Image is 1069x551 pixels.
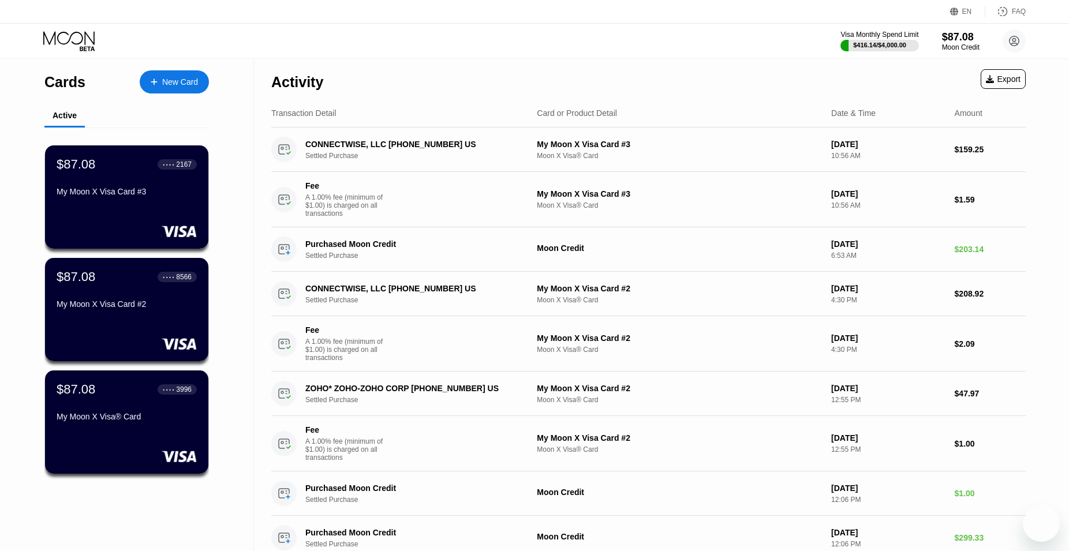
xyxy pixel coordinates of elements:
div: Purchased Moon CreditSettled PurchaseMoon Credit[DATE]6:53 AM$203.14 [271,227,1026,272]
div: Moon Credit [537,243,822,253]
div: $208.92 [955,289,1026,298]
div: A 1.00% fee (minimum of $1.00) is charged on all transactions [305,338,392,362]
div: [DATE] [831,284,945,293]
div: My Moon X Visa Card #2 [537,384,822,393]
div: Fee [305,325,386,335]
div: $87.08Moon Credit [942,31,980,51]
iframe: Button to launch messaging window [1023,505,1060,542]
div: New Card [140,70,209,93]
div: My Moon X Visa Card #2 [537,333,822,343]
div: Export [986,74,1021,84]
div: Export [981,69,1026,89]
div: [DATE] [831,384,945,393]
div: [DATE] [831,239,945,249]
div: $416.14 / $4,000.00 [853,42,906,48]
div: FeeA 1.00% fee (minimum of $1.00) is charged on all transactionsMy Moon X Visa Card #2Moon X Visa... [271,416,1026,471]
div: Moon X Visa® Card [537,152,822,160]
div: ZOHO* ZOHO-ZOHO CORP [PHONE_NUMBER] US [305,384,520,393]
div: ● ● ● ● [163,388,174,391]
div: 12:06 PM [831,496,945,504]
div: [DATE] [831,483,945,493]
div: A 1.00% fee (minimum of $1.00) is charged on all transactions [305,193,392,218]
div: Purchased Moon Credit [305,239,520,249]
div: [DATE] [831,528,945,537]
div: Fee [305,425,386,434]
div: Purchased Moon Credit [305,528,520,537]
div: CONNECTWISE, LLC [PHONE_NUMBER] US [305,284,520,293]
div: My Moon X Visa Card #3 [57,187,197,196]
div: $87.08● ● ● ●2167My Moon X Visa Card #3 [45,145,208,249]
div: FAQ [1012,8,1026,16]
div: FeeA 1.00% fee (minimum of $1.00) is charged on all transactionsMy Moon X Visa Card #3Moon X Visa... [271,172,1026,227]
div: My Moon X Visa Card #3 [537,189,822,198]
div: Cards [44,74,85,91]
div: Moon X Visa® Card [537,346,822,354]
div: New Card [162,77,198,87]
div: Settled Purchase [305,252,536,260]
div: Settled Purchase [305,496,536,504]
div: Settled Purchase [305,152,536,160]
div: $87.08● ● ● ●8566My Moon X Visa Card #2 [45,258,208,361]
div: EN [950,6,985,17]
div: 12:06 PM [831,540,945,548]
div: Date & Time [831,108,876,118]
div: $87.08● ● ● ●3996My Moon X Visa® Card [45,370,208,474]
div: $203.14 [955,245,1026,254]
div: 2167 [176,160,192,168]
div: 12:55 PM [831,445,945,453]
div: My Moon X Visa Card #2 [537,284,822,293]
div: My Moon X Visa® Card [57,412,197,421]
div: My Moon X Visa Card #2 [537,433,822,443]
div: [DATE] [831,140,945,149]
div: 6:53 AM [831,252,945,260]
div: $87.08 [57,269,95,284]
div: $2.09 [955,339,1026,348]
div: 10:56 AM [831,152,945,160]
div: Moon X Visa® Card [537,296,822,304]
div: Visa Monthly Spend Limit [840,31,918,39]
div: My Moon X Visa Card #3 [537,140,822,149]
div: Active [53,111,77,120]
div: Transaction Detail [271,108,336,118]
div: $87.08 [57,157,95,172]
div: A 1.00% fee (minimum of $1.00) is charged on all transactions [305,437,392,462]
div: 4:30 PM [831,296,945,304]
div: CONNECTWISE, LLC [PHONE_NUMBER] US [305,140,520,149]
div: [DATE] [831,189,945,198]
div: Moon Credit [537,488,822,497]
div: $299.33 [955,533,1026,542]
div: $1.59 [955,195,1026,204]
div: ● ● ● ● [163,275,174,279]
div: Settled Purchase [305,540,536,548]
div: CONNECTWISE, LLC [PHONE_NUMBER] USSettled PurchaseMy Moon X Visa Card #2Moon X Visa® Card[DATE]4:... [271,272,1026,316]
div: Moon X Visa® Card [537,396,822,404]
div: [DATE] [831,333,945,343]
div: Visa Monthly Spend Limit$416.14/$4,000.00 [840,31,918,51]
div: 10:56 AM [831,201,945,209]
div: Settled Purchase [305,296,536,304]
div: Fee [305,181,386,190]
div: FAQ [985,6,1026,17]
div: Settled Purchase [305,396,536,404]
div: 4:30 PM [831,346,945,354]
div: 8566 [176,273,192,281]
div: 3996 [176,385,192,393]
div: Purchased Moon CreditSettled PurchaseMoon Credit[DATE]12:06 PM$1.00 [271,471,1026,516]
div: Activity [271,74,323,91]
div: EN [962,8,972,16]
div: ● ● ● ● [163,163,174,166]
div: Moon Credit [537,532,822,541]
div: Amount [955,108,982,118]
div: $87.08 [942,31,980,43]
div: 12:55 PM [831,396,945,404]
div: Moon Credit [942,43,980,51]
div: Moon X Visa® Card [537,201,822,209]
div: Card or Product Detail [537,108,617,118]
div: [DATE] [831,433,945,443]
div: Moon X Visa® Card [537,445,822,453]
div: Purchased Moon Credit [305,483,520,493]
div: CONNECTWISE, LLC [PHONE_NUMBER] USSettled PurchaseMy Moon X Visa Card #3Moon X Visa® Card[DATE]10... [271,128,1026,172]
div: FeeA 1.00% fee (minimum of $1.00) is charged on all transactionsMy Moon X Visa Card #2Moon X Visa... [271,316,1026,372]
div: $159.25 [955,145,1026,154]
div: $87.08 [57,382,95,397]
